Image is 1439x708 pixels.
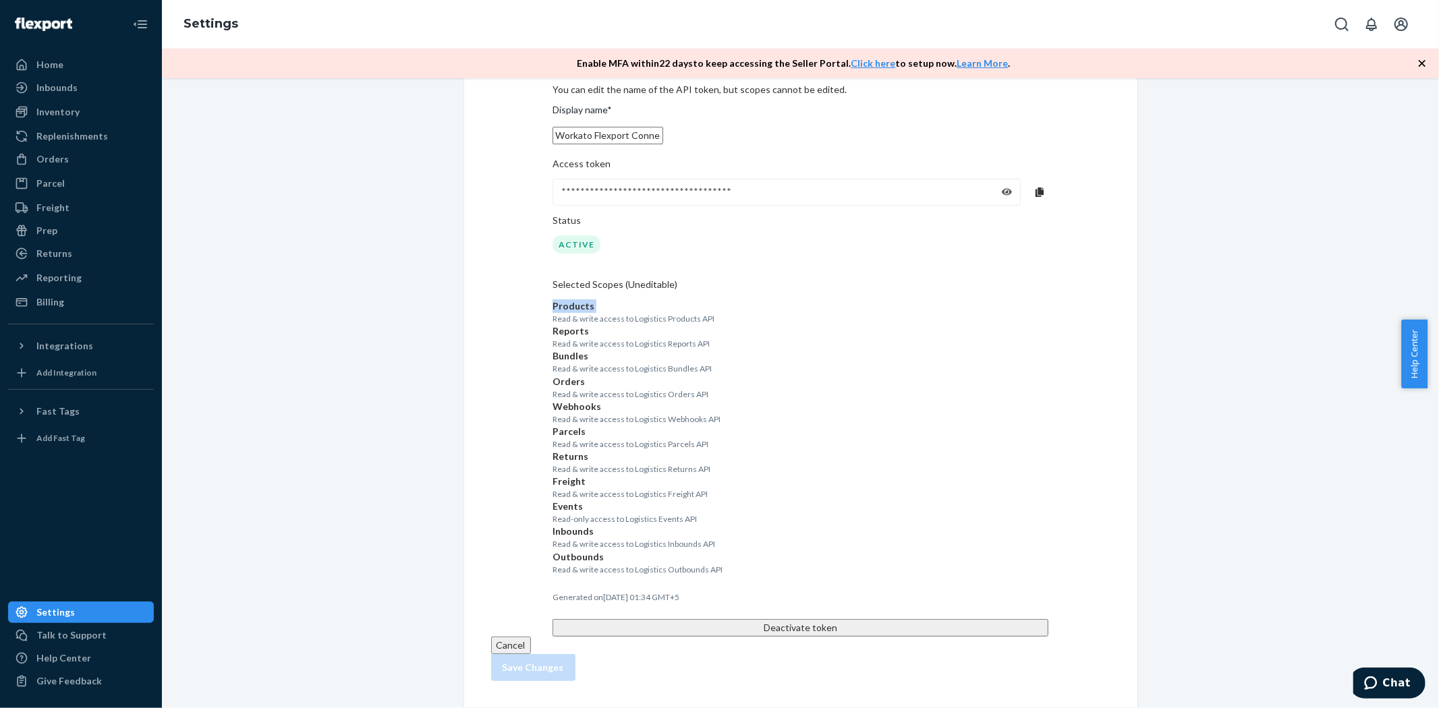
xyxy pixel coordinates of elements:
a: Settings [8,601,154,623]
button: Integrations [8,335,154,357]
span: Reports [553,325,589,336]
p: Generated on [DATE] 01:34 GMT+5 [553,591,1048,603]
p: Read & write access to Logistics Webhooks API [553,413,1048,425]
span: Webhooks [553,401,601,412]
button: Talk to Support [8,624,154,646]
span: Parcels [553,425,586,437]
p: Read & write access to Logistics Orders API [553,388,1048,400]
a: Add Integration [8,362,154,384]
button: Save Changes [491,654,575,681]
div: Fast Tags [36,405,80,418]
p: Enable MFA within 22 days to keep accessing the Seller Portal. to setup now. . [577,57,1011,70]
p: Read & write access to Logistics Returns API [553,463,1048,475]
div: Access token Status Selected Scopes (Uneditable) [553,95,1048,645]
button: Deactivate token [553,619,1048,637]
a: Click here [851,57,896,69]
input: Display name* [553,127,663,144]
div: Help Center [36,651,91,665]
div: Add Fast Tag [36,432,85,444]
span: Inbounds [553,525,594,537]
p: Read & write access to Logistics Bundles API [553,363,1048,374]
span: Returns [553,450,588,462]
button: Cancel [491,637,531,654]
span: Display name [553,103,612,122]
div: Replenishments [36,129,108,143]
p: You can edit the name of the API token, but scopes cannot be edited. [553,83,1048,96]
div: Orders [36,152,69,166]
a: Returns [8,243,154,264]
span: Bundles [553,350,588,361]
a: Home [8,54,154,76]
button: Open account menu [1388,11,1415,38]
button: Close Navigation [127,11,154,38]
span: Products [553,300,594,312]
span: Freight [553,475,586,487]
button: Fast Tags [8,401,154,422]
a: Replenishments [8,125,154,147]
p: Read & write access to Logistics Reports API [553,338,1048,349]
div: Home [36,58,63,71]
button: Give Feedback [8,670,154,692]
button: Open notifications [1358,11,1385,38]
a: Settings [184,16,238,31]
div: Add Integration [36,367,96,378]
div: Prep [36,224,57,237]
a: Help Center [8,647,154,669]
a: Inbounds [8,77,154,98]
p: Read & write access to Logistics Outbounds API [553,564,1048,575]
div: Active [553,235,600,254]
a: Parcel [8,173,154,194]
p: Read-only access to Logistics Events API [553,513,1048,525]
iframe: Opens a widget where you can chat to one of our agents [1353,668,1426,701]
div: Returns [36,247,72,260]
a: Freight [8,197,154,218]
div: Freight [36,201,69,214]
button: Open Search Box [1328,11,1355,38]
img: Flexport logo [15,18,72,31]
a: Inventory [8,101,154,123]
div: Inventory [36,105,80,119]
a: Orders [8,148,154,170]
span: Events [553,500,583,512]
p: Read & write access to Logistics Products API [553,313,1048,324]
a: Add Fast Tag [8,427,154,449]
div: Integrations [36,339,93,353]
p: Read & write access to Logistics Freight API [553,488,1048,500]
div: Give Feedback [36,674,102,688]
a: Prep [8,220,154,241]
a: Learn More [957,57,1009,69]
div: Talk to Support [36,628,107,642]
div: Inbounds [36,81,78,94]
span: Outbounds [553,551,604,562]
a: Billing [8,291,154,313]
p: Read & write access to Logistics Parcels API [553,438,1048,450]
div: Settings [36,606,75,619]
button: Help Center [1401,320,1428,388]
div: Billing [36,295,64,309]
div: Reporting [36,271,82,285]
ol: breadcrumbs [173,5,249,44]
span: Orders [553,376,585,387]
div: Parcel [36,177,65,190]
p: Read & write access to Logistics Inbounds API [553,538,1048,550]
a: Reporting [8,267,154,289]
